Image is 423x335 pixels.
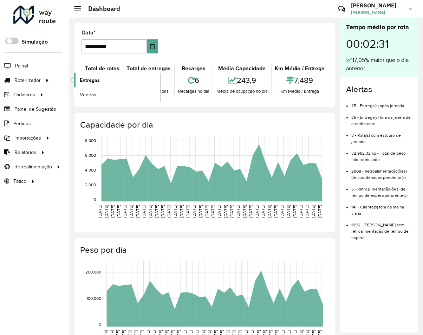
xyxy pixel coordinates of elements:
[351,2,404,9] h3: [PERSON_NAME]
[80,77,100,84] span: Entregas
[176,73,210,88] div: 6
[248,205,253,218] text: [DATE]
[334,1,349,17] a: Contato Rápido
[14,77,41,84] span: Roteirizador
[346,56,412,73] div: 17,05% maior que o dia anterior
[154,205,159,218] text: [DATE]
[173,205,177,218] text: [DATE]
[129,205,134,218] text: [DATE]
[147,39,158,53] button: Choose Date
[261,205,265,218] text: [DATE]
[15,62,28,70] span: Painel
[74,88,160,102] a: Vendas
[223,205,228,218] text: [DATE]
[167,205,171,218] text: [DATE]
[85,270,101,275] text: 200,000
[273,73,326,88] div: 7,489
[82,28,96,37] label: Data
[85,168,96,172] text: 4,000
[192,205,196,218] text: [DATE]
[99,322,101,327] text: 0
[305,205,309,218] text: [DATE]
[186,205,190,218] text: [DATE]
[351,181,412,199] li: 5 - Retroalimentação(ões) de tempo de espera pendente(s)
[110,205,115,218] text: [DATE]
[351,109,412,127] li: 25 - Entrega(s) fora da janela de atendimento
[85,153,96,158] text: 6,000
[135,205,140,218] text: [DATE]
[14,163,52,170] span: Retroalimentação
[13,120,31,127] span: Pedidos
[86,296,101,301] text: 100,000
[215,64,269,73] div: Média Capacidade
[80,91,96,98] span: Vendas
[351,145,412,163] li: 32.962,32 kg - Total de peso não roteirizado
[81,5,120,13] h2: Dashboard
[85,182,96,187] text: 2,000
[273,64,326,73] div: Km Médio / Entrega
[142,205,146,218] text: [DATE]
[242,205,247,218] text: [DATE]
[83,64,121,73] div: Total de rotas
[254,2,327,21] div: Críticas? Dúvidas? Elogios? Sugestões? Entre em contato conosco!
[93,197,96,202] text: 0
[351,217,412,241] li: 1096 - [PERSON_NAME] sem retroalimentação de tempo de espera
[236,205,240,218] text: [DATE]
[176,64,210,73] div: Recargas
[280,205,284,218] text: [DATE]
[104,205,109,218] text: [DATE]
[179,205,184,218] text: [DATE]
[80,245,328,255] h4: Peso por dia
[210,205,215,218] text: [DATE]
[14,105,56,113] span: Painel de Sugestão
[215,88,269,95] div: Média de ocupação no dia
[116,205,121,218] text: [DATE]
[21,38,48,46] label: Simulação
[14,149,36,156] span: Relatórios
[74,73,160,87] a: Entregas
[255,205,259,218] text: [DATE]
[217,205,221,218] text: [DATE]
[351,9,404,15] span: [PERSON_NAME]
[351,127,412,145] li: 3 - Rota(s) com estouro de jornada
[204,205,209,218] text: [DATE]
[85,138,96,143] text: 8,000
[292,205,297,218] text: [DATE]
[215,73,269,88] div: 243,9
[176,88,210,95] div: Recargas no dia
[13,178,26,185] span: Tático
[267,205,272,218] text: [DATE]
[198,205,203,218] text: [DATE]
[351,199,412,217] li: 141 - Cliente(s) fora da malha viária
[351,163,412,181] li: 2908 - Retroalimentação(ões) de coordenadas pendente(s)
[229,205,234,218] text: [DATE]
[317,205,322,218] text: [DATE]
[351,97,412,109] li: 25 - Entrega(s) após jornada
[148,205,152,218] text: [DATE]
[299,205,303,218] text: [DATE]
[273,205,278,218] text: [DATE]
[125,64,172,73] div: Total de entregas
[14,134,41,142] span: Importações
[80,120,328,130] h4: Capacidade por dia
[346,22,412,32] div: Tempo médio por rota
[286,205,291,218] text: [DATE]
[13,91,35,98] span: Cadastros
[123,205,127,218] text: [DATE]
[98,205,102,218] text: [DATE]
[273,88,326,95] div: Km Médio / Entrega
[346,32,412,56] div: 00:02:31
[160,205,165,218] text: [DATE]
[346,84,412,95] h4: Alertas
[311,205,315,218] text: [DATE]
